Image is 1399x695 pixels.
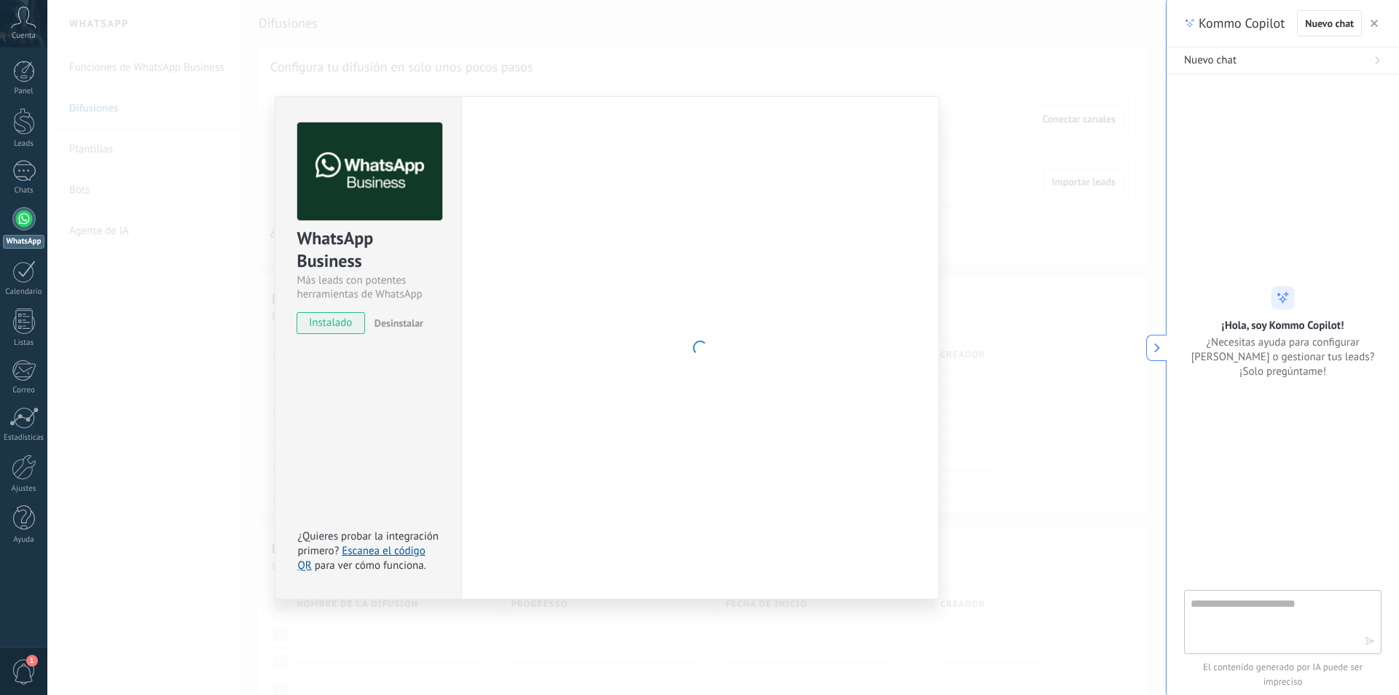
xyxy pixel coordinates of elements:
div: WhatsApp [3,235,44,249]
button: Nuevo chat [1167,47,1399,74]
span: para ver cómo funciona. [315,559,426,572]
div: Estadísticas [3,433,45,443]
div: Calendario [3,287,45,297]
span: instalado [297,312,364,334]
a: Escanea el código QR [297,544,425,572]
div: Ayuda [3,535,45,545]
div: Chats [3,186,45,195]
span: Nuevo chat [1184,53,1237,68]
div: Más leads con potentes herramientas de WhatsApp [297,273,440,301]
div: Panel [3,87,45,96]
div: WhatsApp Business [297,227,440,273]
div: Listas [3,338,45,348]
span: Nuevo chat [1305,18,1354,28]
span: ¿Necesitas ayuda para configurar [PERSON_NAME] o gestionar tus leads? ¡Solo pregúntame! [1184,335,1382,378]
div: Correo [3,386,45,395]
span: 1 [26,655,38,667]
h2: ¡Hola, soy Kommo Copilot! [1222,318,1344,332]
div: Ajustes [3,484,45,494]
button: Desinstalar [369,312,423,334]
span: Desinstalar [375,317,423,330]
button: Nuevo chat [1297,10,1362,36]
img: logo_main.png [297,123,442,221]
span: Cuenta [12,31,36,41]
span: Kommo Copilot [1199,15,1285,32]
div: Leads [3,139,45,149]
span: El contenido generado por IA puede ser impreciso [1184,660,1382,689]
span: ¿Quieres probar la integración primero? [297,529,439,558]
